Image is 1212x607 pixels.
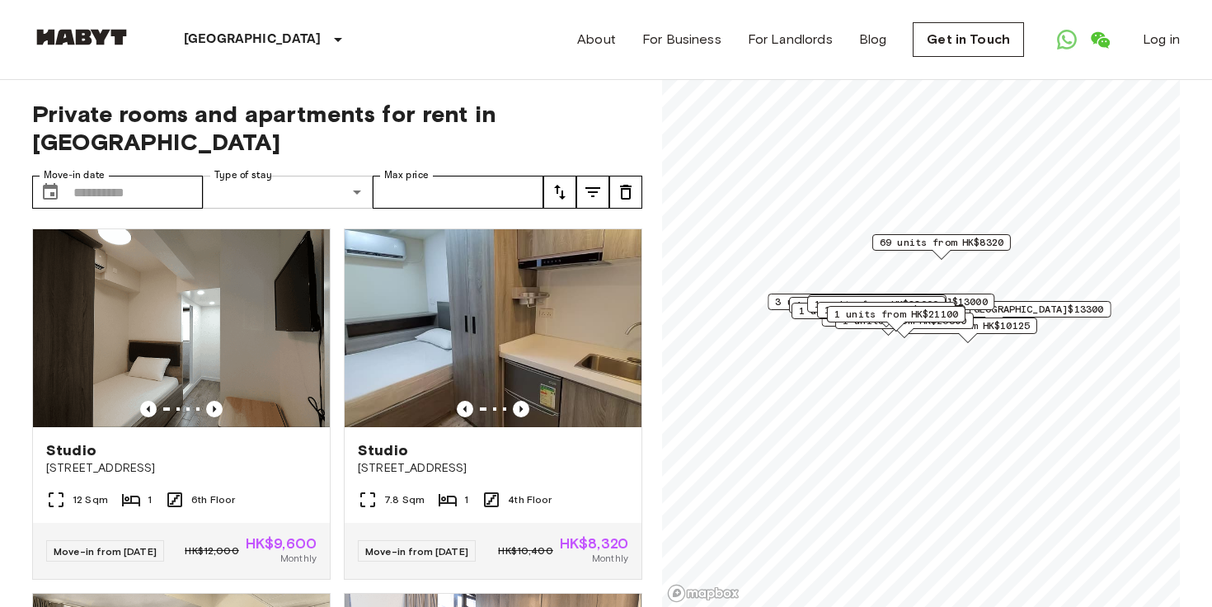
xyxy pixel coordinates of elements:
a: Log in [1143,30,1180,49]
a: Open WhatsApp [1050,23,1083,56]
span: Studio [358,440,408,460]
button: Previous image [206,401,223,417]
span: 1 units from HK$21100 [834,307,958,322]
span: 1 [148,492,152,507]
span: 6th Floor [191,492,235,507]
label: Max price [384,168,429,182]
span: 7.8 Sqm [384,492,425,507]
span: Private rooms and apartments for rent in [GEOGRAPHIC_DATA] [32,100,642,156]
a: Get in Touch [913,22,1024,57]
span: Monthly [280,551,317,566]
span: HK$9,600 [246,536,317,551]
a: Blog [859,30,887,49]
span: Monthly [592,551,628,566]
button: tune [543,176,576,209]
a: Marketing picture of unit HK-01-067-024-01Previous imagePrevious imageStudio[STREET_ADDRESS]7.8 S... [344,228,642,580]
button: Choose date [34,176,67,209]
span: 69 units from HK$8320 [880,235,1003,250]
button: Previous image [457,401,473,417]
span: HK$10,400 [498,543,552,558]
a: For Business [642,30,721,49]
span: 1 units from HK$10650 [796,298,920,313]
button: Previous image [513,401,529,417]
span: 3 units from [GEOGRAPHIC_DATA]$13000 [775,294,987,309]
div: Map marker [807,296,946,322]
label: Type of stay [214,168,272,182]
span: HK$8,320 [560,536,628,551]
span: 12 Sqm [73,492,108,507]
span: Move-in from [DATE] [54,545,157,558]
label: Move-in date [44,168,105,182]
span: 11 units from [GEOGRAPHIC_DATA]$13300 [886,302,1104,317]
img: Marketing picture of unit HK-01-067-024-01 [345,229,641,427]
div: Map marker [768,294,994,319]
span: [STREET_ADDRESS] [46,460,317,477]
button: tune [576,176,609,209]
span: [STREET_ADDRESS] [358,460,628,477]
span: 1 units from HK$11200 [799,303,923,318]
div: Map marker [817,302,956,327]
span: HK$12,000 [185,543,238,558]
span: 1 units from HK$11450 [824,303,948,318]
a: For Landlords [748,30,833,49]
div: Map marker [789,297,928,322]
span: 1 units from HK$22000 [815,297,938,312]
a: Open WeChat [1083,23,1116,56]
span: 1 [464,492,468,507]
span: Studio [46,440,96,460]
img: Marketing picture of unit HK-01-067-028-01 [33,229,330,427]
button: Previous image [140,401,157,417]
span: Move-in from [DATE] [365,545,468,558]
span: 4th Floor [508,492,552,507]
span: 2 units from HK$10170 [815,295,939,310]
p: [GEOGRAPHIC_DATA] [184,30,322,49]
div: Map marker [792,303,930,328]
div: Map marker [872,234,1011,260]
a: About [577,30,616,49]
div: Map marker [808,294,947,320]
a: Marketing picture of unit HK-01-067-028-01Previous imagePrevious imageStudio[STREET_ADDRESS]12 Sq... [32,228,331,580]
a: Mapbox logo [667,584,740,603]
img: Habyt [32,29,131,45]
div: Map marker [827,306,965,332]
button: tune [609,176,642,209]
